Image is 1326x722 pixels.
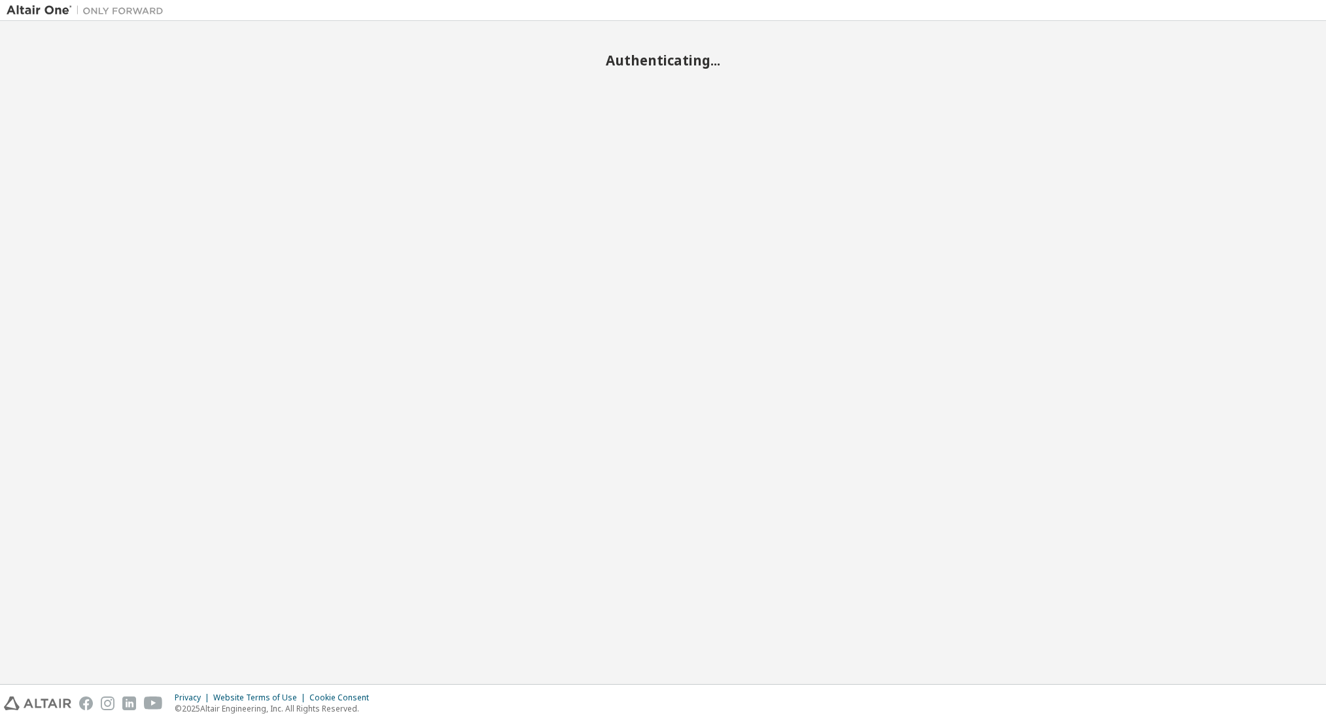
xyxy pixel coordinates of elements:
div: Cookie Consent [309,693,377,703]
div: Privacy [175,693,213,703]
img: youtube.svg [144,696,163,710]
div: Website Terms of Use [213,693,309,703]
img: linkedin.svg [122,696,136,710]
img: instagram.svg [101,696,114,710]
p: © 2025 Altair Engineering, Inc. All Rights Reserved. [175,703,377,714]
img: facebook.svg [79,696,93,710]
h2: Authenticating... [7,52,1319,69]
img: Altair One [7,4,170,17]
img: altair_logo.svg [4,696,71,710]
